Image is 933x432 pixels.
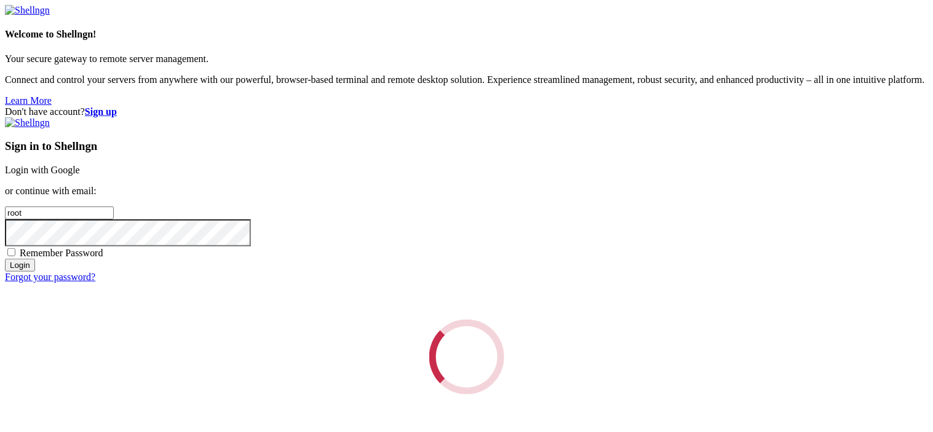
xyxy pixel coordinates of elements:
[20,248,103,258] span: Remember Password
[5,117,50,128] img: Shellngn
[5,5,50,16] img: Shellngn
[426,316,507,398] div: Loading...
[85,106,117,117] a: Sign up
[5,29,928,40] h4: Welcome to Shellngn!
[5,186,928,197] p: or continue with email:
[5,165,80,175] a: Login with Google
[5,74,928,85] p: Connect and control your servers from anywhere with our powerful, browser-based terminal and remo...
[5,95,52,106] a: Learn More
[5,206,114,219] input: Email address
[5,272,95,282] a: Forgot your password?
[5,139,928,153] h3: Sign in to Shellngn
[5,259,35,272] input: Login
[7,248,15,256] input: Remember Password
[5,106,928,117] div: Don't have account?
[5,53,928,65] p: Your secure gateway to remote server management.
